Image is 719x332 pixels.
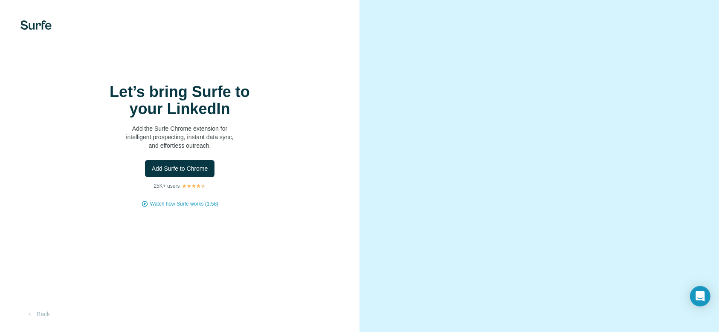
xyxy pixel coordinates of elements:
[20,20,52,30] img: Surfe's logo
[182,183,206,189] img: Rating Stars
[152,164,208,173] span: Add Surfe to Chrome
[95,124,265,150] p: Add the Surfe Chrome extension for intelligent prospecting, instant data sync, and effortless out...
[20,306,56,322] button: Back
[150,200,218,208] button: Watch how Surfe works (1:58)
[95,83,265,117] h1: Let’s bring Surfe to your LinkedIn
[154,182,180,190] p: 25K+ users
[690,286,710,306] div: Open Intercom Messenger
[145,160,215,177] button: Add Surfe to Chrome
